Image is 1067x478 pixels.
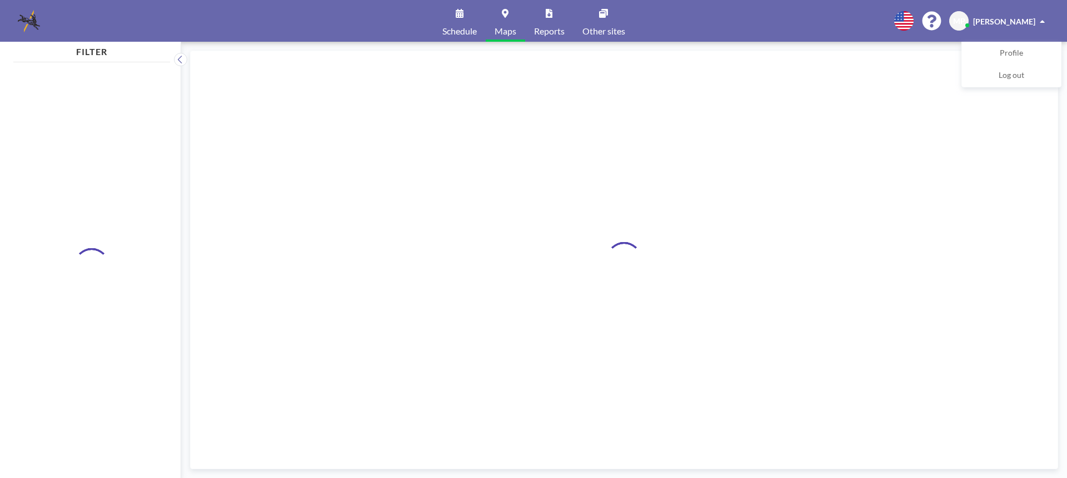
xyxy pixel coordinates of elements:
span: [PERSON_NAME] [973,17,1035,26]
span: MP [953,16,965,26]
a: Log out [962,65,1061,87]
span: Reports [534,27,565,36]
span: Maps [495,27,516,36]
span: Other sites [582,27,625,36]
a: Profile [962,42,1061,65]
h4: FILTER [13,42,170,57]
span: Profile [1000,48,1023,59]
span: Schedule [442,27,477,36]
span: Log out [999,70,1024,81]
img: organization-logo [18,10,40,32]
